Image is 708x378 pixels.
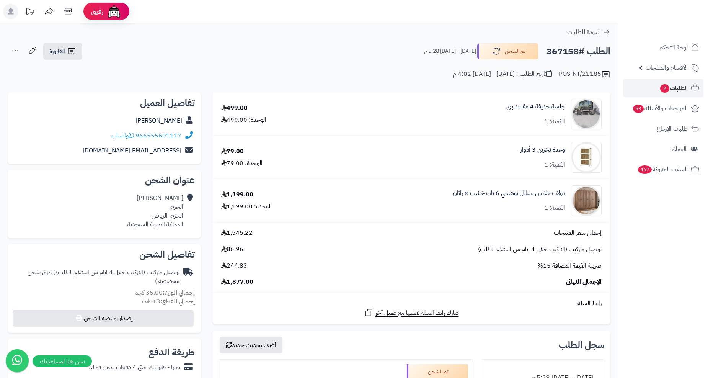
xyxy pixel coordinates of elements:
a: الطلبات2 [623,79,703,97]
a: جلسة حديقة 4 مقاعد بني [506,102,565,111]
a: طلبات الإرجاع [623,119,703,138]
span: طلبات الإرجاع [657,123,688,134]
small: [DATE] - [DATE] 5:28 م [424,47,476,55]
div: رابط السلة [215,299,607,308]
img: 1738071812-110107010066-90x90.jpg [571,142,601,173]
div: توصيل وتركيب (التركيب خلال 4 ايام من استلام الطلب) [14,268,179,286]
span: 86.96 [221,245,243,254]
span: إجمالي سعر المنتجات [554,229,602,237]
span: الإجمالي النهائي [566,278,602,286]
span: رفيق [91,7,103,16]
h2: عنوان الشحن [14,176,195,185]
span: شارك رابط السلة نفسها مع عميل آخر [375,309,459,317]
span: 2 [660,84,669,93]
div: الوحدة: 79.00 [221,159,263,168]
span: الفاتورة [49,47,65,56]
small: 3 قطعة [142,297,195,306]
a: العملاء [623,140,703,158]
span: العملاء [672,144,687,154]
div: تاريخ الطلب : [DATE] - [DATE] 4:02 م [453,70,552,79]
span: العودة للطلبات [567,28,601,37]
span: 244.83 [221,262,247,270]
span: لوحة التحكم [659,42,688,53]
span: 1,877.00 [221,278,253,286]
span: توصيل وتركيب (التركيب خلال 4 ايام من استلام الطلب) [478,245,602,254]
span: 1,545.22 [221,229,253,237]
a: العودة للطلبات [567,28,610,37]
a: السلات المتروكة467 [623,160,703,178]
img: logo-2.png [656,15,701,31]
a: [EMAIL_ADDRESS][DOMAIN_NAME] [83,146,181,155]
span: ضريبة القيمة المضافة 15% [537,262,602,270]
span: الأقسام والمنتجات [646,62,688,73]
a: المراجعات والأسئلة53 [623,99,703,118]
button: تم الشحن [477,43,538,59]
div: الوحدة: 499.00 [221,116,266,124]
img: 1754462250-110119010015-90x90.jpg [571,99,601,129]
a: 966555601117 [135,131,181,140]
span: الطلبات [659,83,688,93]
span: 53 [633,104,644,113]
div: [PERSON_NAME] الحزم، الحزم، الرياض المملكة العربية السعودية [127,194,183,229]
div: تمارا - فاتورتك حتى 4 دفعات بدون فوائد [89,363,180,372]
span: السلات المتروكة [637,164,688,175]
a: وحدة تخزين 3 أدوار [520,146,565,154]
div: POS-NT/21185 [559,70,610,79]
a: شارك رابط السلة نفسها مع عميل آخر [364,308,459,317]
span: 467 [638,165,652,174]
a: [PERSON_NAME] [135,116,182,125]
img: ai-face.png [106,4,122,19]
a: واتساب [111,131,134,140]
div: 499.00 [221,104,248,113]
h2: طريقة الدفع [148,348,195,357]
span: المراجعات والأسئلة [632,103,688,114]
a: دولاب ملابس ستايل بوهيمي 6 باب خشب × راتان [453,189,565,198]
button: إصدار بوليصة الشحن [13,310,194,327]
div: الكمية: 1 [544,204,565,213]
button: أضف تحديث جديد [220,337,282,353]
h2: الطلب #367158 [546,44,610,59]
img: 1749982072-1-90x90.jpg [571,185,601,216]
div: 1,199.00 [221,190,253,199]
a: الفاتورة [43,43,82,60]
a: لوحة التحكم [623,38,703,57]
span: ( طرق شحن مخصصة ) [28,268,179,286]
a: تحديثات المنصة [20,4,39,21]
div: الوحدة: 1,199.00 [221,202,272,211]
h2: تفاصيل الشحن [14,250,195,259]
div: الكمية: 1 [544,160,565,169]
strong: إجمالي القطع: [160,297,195,306]
div: الكمية: 1 [544,117,565,126]
h2: تفاصيل العميل [14,98,195,108]
strong: إجمالي الوزن: [163,288,195,297]
div: 79.00 [221,147,244,156]
small: 35.00 كجم [134,288,195,297]
h3: سجل الطلب [559,340,604,350]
